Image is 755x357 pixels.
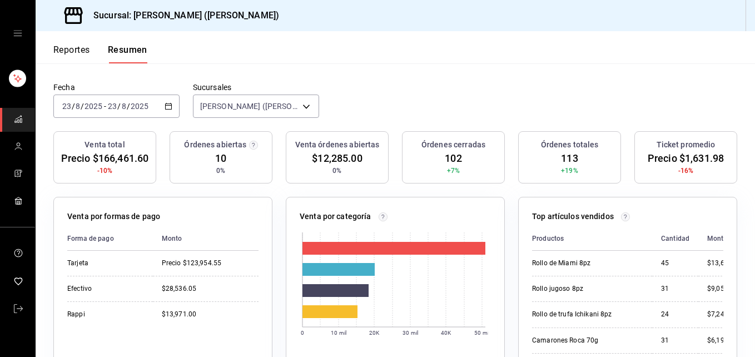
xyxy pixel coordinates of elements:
div: 31 [661,284,689,294]
th: Forma de pago [67,227,153,251]
h3: Sucursal: [PERSON_NAME] ([PERSON_NAME]) [85,9,279,22]
h3: Venta órdenes abiertas [295,139,380,151]
span: - [104,102,106,111]
input: -- [75,102,81,111]
input: ---- [84,102,103,111]
div: 24 [661,310,689,319]
p: Venta por categoría [300,211,371,222]
th: Productos [532,227,652,251]
text: 30 mil [403,330,418,336]
div: 31 [661,336,689,345]
h3: Ticket promedio [657,139,716,151]
button: cajón abierto [13,29,22,38]
th: Monto [153,227,259,251]
text: 40K [441,330,451,336]
label: Sucursales [193,83,319,91]
div: Rollo de Miami 8pz [532,259,643,268]
th: Monto [698,227,742,251]
span: +7% [447,166,460,176]
span: +19% [561,166,578,176]
h3: Órdenes cerradas [421,139,485,151]
div: $28,536.05 [162,284,259,294]
th: Cantidad [652,227,698,251]
span: -16% [678,166,694,176]
div: Efectivo [67,284,144,294]
input: -- [107,102,117,111]
span: 102 [445,151,461,166]
div: Pestañas de navegación [53,44,147,63]
div: Camarones Roca 70g [532,336,643,345]
div: $9,057.00 [707,284,742,294]
button: Resumen [108,44,147,63]
span: / [72,102,75,111]
input: -- [121,102,127,111]
span: 113 [561,151,578,166]
p: Venta por formas de pago [67,211,160,222]
h3: Órdenes abiertas [184,139,246,151]
span: / [127,102,130,111]
span: 0% [332,166,341,176]
label: Fecha [53,83,180,91]
span: Precio $166,461.60 [61,151,148,166]
text: 10 mil [331,330,346,336]
text: 0 [301,330,304,336]
div: $13,627.00 [707,259,742,268]
span: / [81,102,84,111]
input: -- [62,102,72,111]
div: $6,199.00 [707,336,742,345]
span: Precio $1,631.98 [648,151,724,166]
div: Rappi [67,310,144,319]
div: Tarjeta [67,259,144,268]
div: Rollo jugoso 8pz [532,284,643,294]
text: 20K [369,330,380,336]
div: Rollo de trufa Ichikani 8pz [532,310,643,319]
h3: Venta total [85,139,125,151]
span: 0% [216,166,225,176]
span: 10 [215,151,226,166]
span: -10% [97,166,113,176]
div: $7,240.00 [707,310,742,319]
span: $12,285.00 [312,151,362,166]
p: Top artículos vendidos [532,211,614,222]
text: 50 mil [474,330,490,336]
div: Precio $123,954.55 [162,259,259,268]
div: $13,971.00 [162,310,259,319]
span: [PERSON_NAME] ([PERSON_NAME]) [200,101,299,112]
span: / [117,102,121,111]
h3: Órdenes totales [541,139,599,151]
input: ---- [130,102,149,111]
div: 45 [661,259,689,268]
font: Reportes [53,44,90,56]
